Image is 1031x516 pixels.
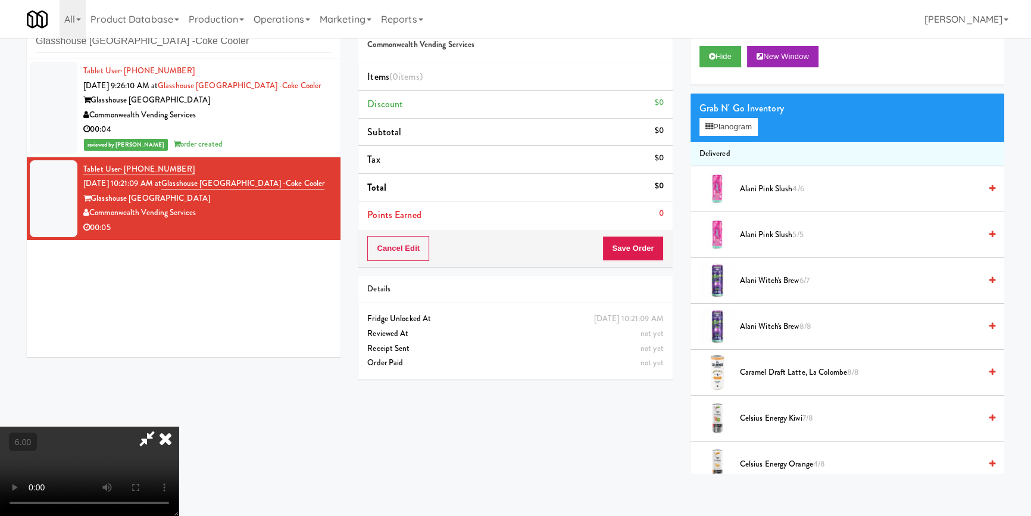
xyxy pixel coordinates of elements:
[740,182,980,197] span: Alani Pink Slush
[641,343,664,354] span: not yet
[84,139,168,151] span: reviewed by [PERSON_NAME]
[735,182,995,197] div: Alani Pink Slush4/6
[594,312,664,327] div: [DATE] 10:21:09 AM
[847,366,859,378] span: 8/8
[740,273,980,288] span: Alani Witch's Brew
[735,228,995,243] div: Alani Pink Slush5/5
[654,179,663,194] div: $0
[83,206,332,220] div: Commonwealth Vending Services
[83,93,332,108] div: Glasshouse [GEOGRAPHIC_DATA]
[747,46,818,67] button: New Window
[398,70,420,83] ng-pluralize: items
[792,183,804,194] span: 4/6
[641,357,664,368] span: not yet
[367,153,380,166] span: Tax
[659,206,664,221] div: 0
[691,142,1004,167] li: Delivered
[367,236,429,261] button: Cancel Edit
[799,275,809,286] span: 6/7
[813,458,825,470] span: 4/8
[367,125,401,139] span: Subtotal
[367,208,421,222] span: Points Earned
[83,220,332,235] div: 00:05
[740,365,980,380] span: Caramel Draft Latte, La Colombe
[735,273,995,288] div: Alani Witch's Brew6/7
[83,65,195,76] a: Tablet User· [PHONE_NUMBER]
[83,122,332,137] div: 00:04
[158,80,321,91] a: Glasshouse [GEOGRAPHIC_DATA] -Coke Cooler
[740,457,980,472] span: Celsius Energy Orange
[735,365,995,380] div: Caramel Draft Latte, La Colombe8/8
[735,319,995,334] div: Alani Witch's Brew8/8
[735,457,995,472] div: Celsius Energy Orange4/8
[27,59,340,157] li: Tablet User· [PHONE_NUMBER][DATE] 9:26:10 AM atGlasshouse [GEOGRAPHIC_DATA] -Coke CoolerGlasshous...
[367,356,663,371] div: Order Paid
[367,327,663,341] div: Reviewed At
[792,229,803,240] span: 5/5
[802,412,813,424] span: 7/8
[799,321,811,332] span: 8/8
[83,80,158,91] span: [DATE] 9:26:10 AM at
[120,65,195,76] span: · [PHONE_NUMBER]
[83,163,195,175] a: Tablet User· [PHONE_NUMBER]
[27,9,48,30] img: Micromart
[120,163,195,175] span: · [PHONE_NUMBER]
[699,118,758,136] button: Planogram
[654,123,663,138] div: $0
[367,341,663,356] div: Receipt Sent
[740,411,980,426] span: Celsius Energy Kiwi
[602,236,663,261] button: Save Order
[161,178,324,189] a: Glasshouse [GEOGRAPHIC_DATA] -Coke Cooler
[735,411,995,426] div: Celsius Energy Kiwi7/8
[367,97,403,111] span: Discount
[367,312,663,327] div: Fridge Unlocked At
[389,70,423,83] span: (0 )
[83,108,332,123] div: Commonwealth Vending Services
[699,46,741,67] button: Hide
[367,282,663,297] div: Details
[654,95,663,110] div: $0
[173,138,223,150] span: order created
[83,178,161,189] span: [DATE] 10:21:09 AM at
[36,30,332,52] input: Search vision orders
[367,41,663,49] h5: Commonwealth Vending Services
[740,319,980,334] span: Alani Witch's Brew
[699,100,995,117] div: Grab N' Go Inventory
[367,181,386,194] span: Total
[27,157,340,240] li: Tablet User· [PHONE_NUMBER][DATE] 10:21:09 AM atGlasshouse [GEOGRAPHIC_DATA] -Coke CoolerGlasshou...
[641,328,664,339] span: not yet
[367,70,422,83] span: Items
[654,151,663,166] div: $0
[83,191,332,206] div: Glasshouse [GEOGRAPHIC_DATA]
[740,228,980,243] span: Alani Pink Slush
